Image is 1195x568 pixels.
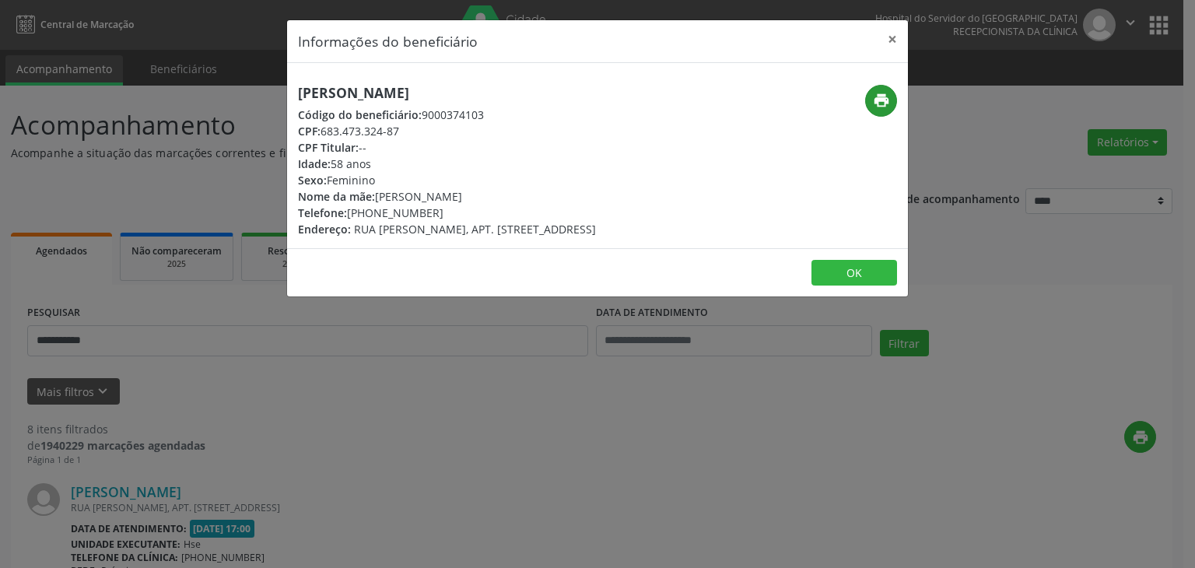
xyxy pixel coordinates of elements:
[298,189,375,204] span: Nome da mãe:
[298,85,596,101] h5: [PERSON_NAME]
[298,173,327,188] span: Sexo:
[298,140,359,155] span: CPF Titular:
[298,107,596,123] div: 9000374103
[298,31,478,51] h5: Informações do beneficiário
[298,139,596,156] div: --
[298,123,596,139] div: 683.473.324-87
[298,107,422,122] span: Código do beneficiário:
[811,260,897,286] button: OK
[865,85,897,117] button: print
[877,20,908,58] button: Close
[298,124,321,138] span: CPF:
[298,205,596,221] div: [PHONE_NUMBER]
[298,172,596,188] div: Feminino
[298,222,351,237] span: Endereço:
[298,188,596,205] div: [PERSON_NAME]
[873,92,890,109] i: print
[354,222,596,237] span: RUA [PERSON_NAME], APT. [STREET_ADDRESS]
[298,205,347,220] span: Telefone:
[298,156,331,171] span: Idade:
[298,156,596,172] div: 58 anos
